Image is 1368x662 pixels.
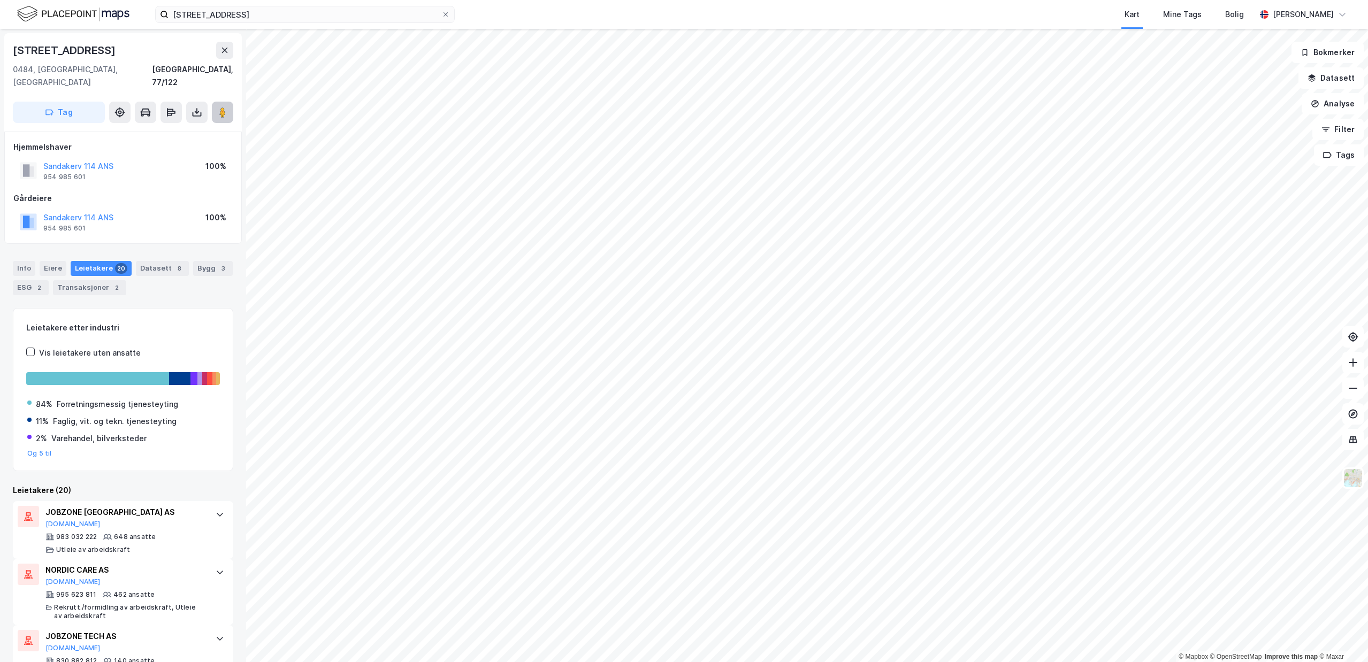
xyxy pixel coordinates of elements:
[1265,653,1318,660] a: Improve this map
[45,506,205,519] div: JOBZONE [GEOGRAPHIC_DATA] AS
[174,263,185,274] div: 8
[1312,119,1364,140] button: Filter
[13,102,105,123] button: Tag
[115,263,127,274] div: 20
[111,282,122,293] div: 2
[45,578,101,586] button: [DOMAIN_NAME]
[34,282,44,293] div: 2
[13,141,233,153] div: Hjemmelshaver
[53,415,177,428] div: Faglig, vit. og tekn. tjenesteyting
[1298,67,1364,89] button: Datasett
[193,261,233,276] div: Bygg
[40,261,66,276] div: Eiere
[1343,468,1363,488] img: Z
[1314,611,1368,662] iframe: Chat Widget
[53,280,126,295] div: Transaksjoner
[56,533,97,541] div: 983 032 222
[136,261,189,276] div: Datasett
[1291,42,1364,63] button: Bokmerker
[45,564,205,576] div: NORDIC CARE AS
[13,280,49,295] div: ESG
[1210,653,1262,660] a: OpenStreetMap
[1225,8,1244,21] div: Bolig
[51,432,147,445] div: Varehandel, bilverksteder
[36,432,47,445] div: 2%
[1273,8,1334,21] div: [PERSON_NAME]
[57,398,178,411] div: Forretningsmessig tjenesteyting
[114,533,156,541] div: 648 ansatte
[113,590,155,599] div: 462 ansatte
[13,192,233,205] div: Gårdeiere
[54,603,205,620] div: Rekrutt./formidling av arbeidskraft, Utleie av arbeidskraft
[43,224,86,233] div: 954 985 601
[39,347,141,359] div: Vis leietakere uten ansatte
[27,449,52,458] button: Og 5 til
[71,261,132,276] div: Leietakere
[45,644,101,652] button: [DOMAIN_NAME]
[1125,8,1140,21] div: Kart
[1314,611,1368,662] div: Kontrollprogram for chat
[36,415,49,428] div: 11%
[45,630,205,643] div: JOBZONE TECH AS
[1179,653,1208,660] a: Mapbox
[13,42,118,59] div: [STREET_ADDRESS]
[152,63,233,89] div: [GEOGRAPHIC_DATA], 77/122
[1163,8,1202,21] div: Mine Tags
[26,321,220,334] div: Leietakere etter industri
[56,590,96,599] div: 995 623 811
[205,160,226,173] div: 100%
[1302,93,1364,114] button: Analyse
[1314,144,1364,166] button: Tags
[56,545,130,554] div: Utleie av arbeidskraft
[13,63,152,89] div: 0484, [GEOGRAPHIC_DATA], [GEOGRAPHIC_DATA]
[218,263,228,274] div: 3
[45,520,101,528] button: [DOMAIN_NAME]
[169,6,441,22] input: Søk på adresse, matrikkel, gårdeiere, leietakere eller personer
[205,211,226,224] div: 100%
[13,484,233,497] div: Leietakere (20)
[17,5,129,24] img: logo.f888ab2527a4732fd821a326f86c7f29.svg
[36,398,52,411] div: 84%
[13,261,35,276] div: Info
[43,173,86,181] div: 954 985 601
